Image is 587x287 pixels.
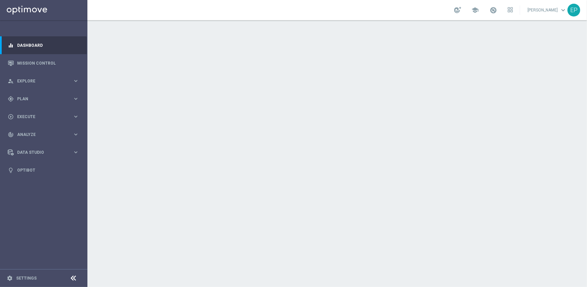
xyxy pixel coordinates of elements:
[8,149,73,155] div: Data Studio
[73,96,79,102] i: keyboard_arrow_right
[17,150,73,154] span: Data Studio
[8,161,79,179] div: Optibot
[7,96,79,102] button: gps_fixed Plan keyboard_arrow_right
[8,36,79,54] div: Dashboard
[527,5,568,15] a: [PERSON_NAME]keyboard_arrow_down
[7,78,79,84] button: person_search Explore keyboard_arrow_right
[7,275,13,281] i: settings
[8,78,73,84] div: Explore
[8,54,79,72] div: Mission Control
[17,36,79,54] a: Dashboard
[17,97,73,101] span: Plan
[17,161,79,179] a: Optibot
[8,96,14,102] i: gps_fixed
[8,42,14,48] i: equalizer
[8,167,14,173] i: lightbulb
[16,276,37,280] a: Settings
[8,132,14,138] i: track_changes
[73,131,79,138] i: keyboard_arrow_right
[8,78,14,84] i: person_search
[73,149,79,155] i: keyboard_arrow_right
[17,79,73,83] span: Explore
[17,115,73,119] span: Execute
[559,6,567,14] span: keyboard_arrow_down
[73,78,79,84] i: keyboard_arrow_right
[568,4,580,16] div: EP
[7,168,79,173] button: lightbulb Optibot
[471,6,479,14] span: school
[7,114,79,119] button: play_circle_outline Execute keyboard_arrow_right
[17,54,79,72] a: Mission Control
[7,150,79,155] button: Data Studio keyboard_arrow_right
[8,114,14,120] i: play_circle_outline
[17,133,73,137] span: Analyze
[7,43,79,48] button: equalizer Dashboard
[8,114,73,120] div: Execute
[73,113,79,120] i: keyboard_arrow_right
[7,132,79,137] button: track_changes Analyze keyboard_arrow_right
[7,61,79,66] button: Mission Control
[8,132,73,138] div: Analyze
[8,96,73,102] div: Plan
